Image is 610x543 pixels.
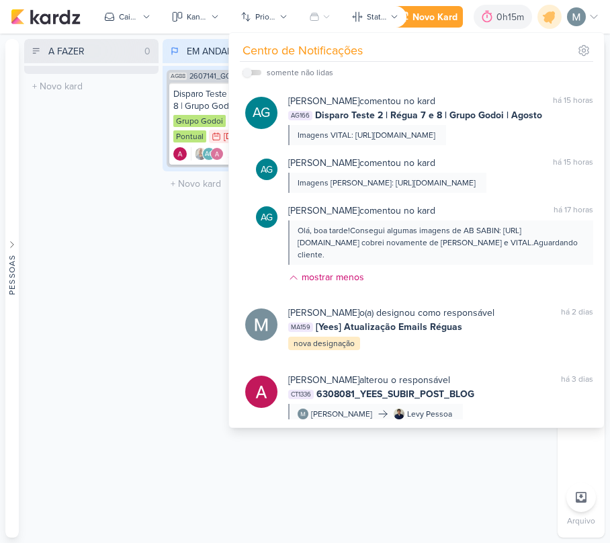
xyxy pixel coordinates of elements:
[173,130,206,142] div: Pontual
[288,306,494,320] div: o(a) designou como responsável
[169,73,187,80] span: AG88
[554,204,593,218] div: há 17 horas
[256,206,277,228] div: Aline Gimenez Graciano
[288,156,435,170] div: comentou no kard
[173,147,187,161] div: Criador(a): Alessandra Gomes
[288,307,359,319] b: [PERSON_NAME]
[139,44,156,58] div: 0
[224,132,249,141] div: [DATE]
[194,147,208,161] img: Iara Santos
[245,97,277,129] div: Aline Gimenez Graciano
[288,111,312,120] span: AG166
[316,320,462,334] span: [Yees] Atualização Emails Réguas
[567,515,595,527] p: Arquivo
[394,409,404,419] img: Levy Pessoa
[315,108,542,122] span: Disparo Teste 2 | Régua 7 e 8 | Grupo Godoi | Agosto
[298,224,582,261] div: Olá, boa tarde!Consegui algumas imagens de AB SABIN: [URL][DOMAIN_NAME] cobrei novamente de [PERS...
[210,147,224,161] img: Alessandra Gomes
[205,151,214,158] p: AG
[288,95,359,107] b: [PERSON_NAME]
[288,323,313,332] span: MA159
[561,373,593,387] div: há 3 dias
[311,408,372,420] div: [PERSON_NAME]
[288,205,359,216] b: [PERSON_NAME]
[288,157,359,169] b: [PERSON_NAME]
[11,9,81,25] img: kardz.app
[561,306,593,320] div: há 2 dias
[261,210,273,224] p: AG
[27,77,156,96] input: + Novo kard
[288,374,359,386] b: [PERSON_NAME]
[245,308,277,341] img: Mariana Amorim
[173,147,187,161] img: Alessandra Gomes
[165,174,294,194] input: + Novo kard
[6,255,18,295] div: Pessoas
[496,10,528,24] div: 0h15m
[302,270,364,284] div: mostrar menos
[553,156,593,170] div: há 15 horas
[245,376,277,408] img: Alessandra Gomes
[261,163,273,177] p: AG
[189,73,290,80] span: 2607141_GODOI_EMAIL MARKETING_AGOSTO
[553,94,593,108] div: há 15 horas
[316,387,474,401] span: 6308081_YEES_SUBIR_POST_BLOG
[288,390,314,399] span: CT1336
[253,103,270,122] p: AG
[173,115,226,127] div: Grupo Godoi
[288,337,360,350] div: nova designação
[298,409,308,419] img: Mariana Amorim
[567,7,586,26] img: Mariana Amorim
[412,10,457,24] div: Novo Kard
[5,39,19,538] button: Pessoas
[298,177,476,189] div: Imagens [PERSON_NAME]: [URL][DOMAIN_NAME]
[243,42,363,60] div: Centro de Notificações
[202,147,216,161] div: Aline Gimenez Graciano
[407,408,452,420] div: Levy Pessoa
[288,94,435,108] div: comentou no kard
[288,204,435,218] div: comentou no kard
[288,373,450,387] div: alterou o responsável
[191,147,224,161] div: Colaboradores: Iara Santos, Aline Gimenez Graciano, Alessandra Gomes
[388,6,463,28] button: Novo Kard
[173,88,286,112] div: Disparo Teste 2 | Régua 7 e 8 | Grupo Godoi | Agosto
[256,159,277,180] div: Aline Gimenez Graciano
[267,67,333,79] div: somente não lidas
[298,129,435,141] div: Imagens VITAL: [URL][DOMAIN_NAME]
